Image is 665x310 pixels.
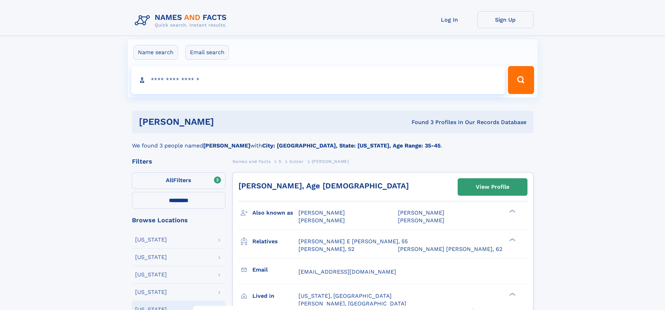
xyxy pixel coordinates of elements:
[132,217,226,223] div: Browse Locations
[298,300,406,307] span: [PERSON_NAME], [GEOGRAPHIC_DATA]
[132,11,232,30] img: Logo Names and Facts
[312,159,349,164] span: [PERSON_NAME]
[139,117,313,126] h1: [PERSON_NAME]
[298,217,345,224] span: [PERSON_NAME]
[203,142,250,149] b: [PERSON_NAME]
[508,66,534,94] button: Search Button
[298,238,408,245] a: [PERSON_NAME] E [PERSON_NAME], 55
[313,118,526,126] div: Found 3 Profiles In Our Records Database
[398,245,502,253] a: [PERSON_NAME] [PERSON_NAME], 62
[252,264,298,276] h3: Email
[508,209,516,214] div: ❯
[166,177,173,183] span: All
[135,272,167,277] div: [US_STATE]
[298,268,396,275] span: [EMAIL_ADDRESS][DOMAIN_NAME]
[132,133,533,150] div: We found 3 people named with .
[131,66,505,94] input: search input
[298,293,392,299] span: [US_STATE], [GEOGRAPHIC_DATA]
[133,45,178,60] label: Name search
[185,45,229,60] label: Email search
[135,237,167,243] div: [US_STATE]
[132,172,226,189] label: Filters
[458,179,527,195] a: View Profile
[238,181,409,190] a: [PERSON_NAME], Age [DEMOGRAPHIC_DATA]
[298,245,354,253] a: [PERSON_NAME], 52
[135,254,167,260] div: [US_STATE]
[135,289,167,295] div: [US_STATE]
[252,207,298,219] h3: Also known as
[508,292,516,296] div: ❯
[279,159,282,164] span: S
[279,157,282,166] a: S
[398,217,444,224] span: [PERSON_NAME]
[289,159,304,164] span: Sulzer
[132,158,226,165] div: Filters
[398,209,444,216] span: [PERSON_NAME]
[476,179,509,195] div: View Profile
[232,157,271,166] a: Names and Facts
[252,290,298,302] h3: Lived in
[422,11,478,28] a: Log In
[262,142,441,149] b: City: [GEOGRAPHIC_DATA], State: [US_STATE], Age Range: 35-45
[252,236,298,247] h3: Relatives
[508,237,516,242] div: ❯
[289,157,304,166] a: Sulzer
[478,11,533,28] a: Sign Up
[298,209,345,216] span: [PERSON_NAME]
